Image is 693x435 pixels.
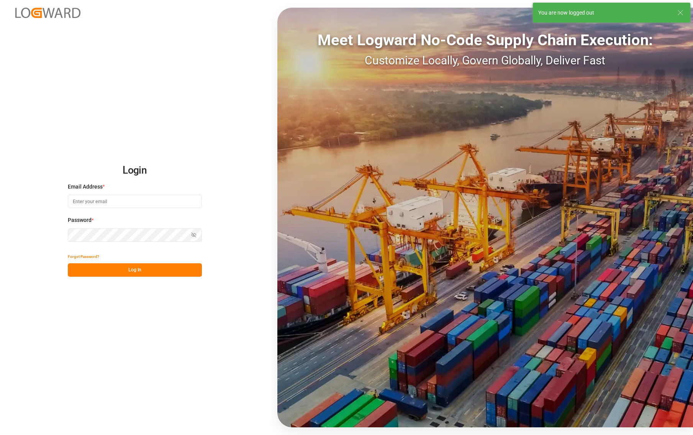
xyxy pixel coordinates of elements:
img: Logward_new_orange.png [15,8,80,18]
button: Log In [68,263,202,277]
div: Meet Logward No-Code Supply Chain Execution: [277,29,693,52]
span: Email Address [68,183,103,191]
div: Customize Locally, Govern Globally, Deliver Fast [277,52,693,69]
h2: Login [68,158,202,183]
button: Forgot Password? [68,250,99,263]
input: Enter your email [68,195,202,208]
span: Password [68,216,92,224]
div: You are now logged out [538,9,670,17]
